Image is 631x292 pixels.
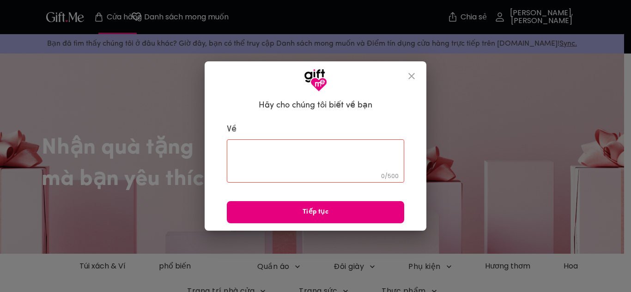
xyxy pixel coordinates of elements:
[385,172,388,180] font: /
[227,125,237,134] font: Về
[381,172,385,180] font: 0
[388,172,399,180] font: 500
[227,201,404,223] button: Tiếp tục
[400,65,423,87] button: đóng
[304,69,327,92] img: Logo GiftMe
[259,101,372,110] font: Hãy cho chúng tôi biết về bạn
[303,209,328,215] font: Tiếp tục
